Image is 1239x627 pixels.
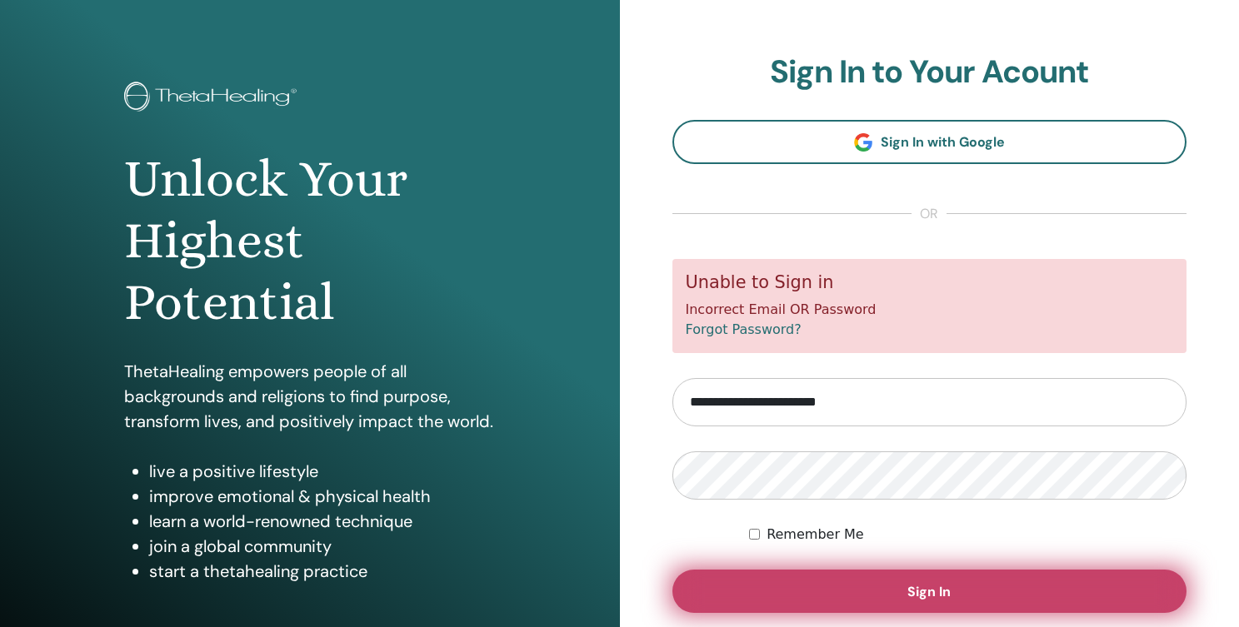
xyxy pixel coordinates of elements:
span: Sign In [907,583,951,600]
p: ThetaHealing empowers people of all backgrounds and religions to find purpose, transform lives, a... [124,359,496,434]
a: Forgot Password? [686,321,802,337]
h2: Sign In to Your Acount [672,53,1187,92]
span: Sign In with Google [881,133,1005,151]
a: Sign In with Google [672,120,1187,164]
div: Keep me authenticated indefinitely or until I manually logout [749,525,1187,545]
h1: Unlock Your Highest Potential [124,148,496,334]
div: Incorrect Email OR Password [672,259,1187,353]
li: improve emotional & physical health [149,484,496,509]
li: live a positive lifestyle [149,459,496,484]
h5: Unable to Sign in [686,272,1174,293]
button: Sign In [672,570,1187,613]
li: learn a world-renowned technique [149,509,496,534]
label: Remember Me [767,525,864,545]
span: or [912,204,947,224]
li: join a global community [149,534,496,559]
li: start a thetahealing practice [149,559,496,584]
